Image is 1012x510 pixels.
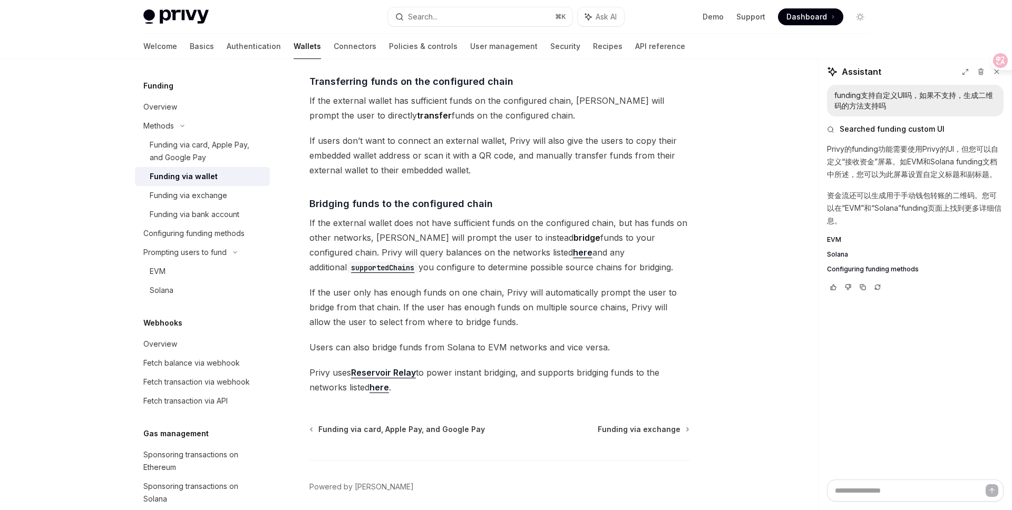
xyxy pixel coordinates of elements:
[408,11,437,23] div: Search...
[143,246,227,259] div: Prompting users to fund
[986,484,998,497] button: Send message
[135,391,270,410] a: Fetch transaction via API
[827,236,841,244] span: EVM
[309,365,689,395] span: Privy uses to power instant bridging, and supports bridging funds to the networks listed .
[596,12,617,22] span: Ask AI
[736,12,765,22] a: Support
[578,7,624,26] button: Ask AI
[598,424,688,435] a: Funding via exchange
[150,284,173,297] div: Solana
[388,7,572,26] button: Search...⌘K
[635,34,685,59] a: API reference
[143,227,245,240] div: Configuring funding methods
[555,13,566,21] span: ⌘ K
[143,338,177,350] div: Overview
[309,74,513,89] span: Transferring funds on the configured chain
[309,340,689,355] span: Users can also bridge funds from Solana to EVM networks and vice versa.
[310,424,485,435] a: Funding via card, Apple Pay, and Google Pay
[143,120,174,132] div: Methods
[143,317,182,329] h5: Webhooks
[827,265,919,273] span: Configuring funding methods
[227,34,281,59] a: Authentication
[143,427,209,440] h5: Gas management
[703,12,724,22] a: Demo
[827,250,848,259] span: Solana
[150,170,218,183] div: Funding via wallet
[550,34,580,59] a: Security
[309,133,689,178] span: If users don’t want to connect an external wallet, Privy will also give the users to copy their e...
[143,480,264,505] div: Sponsoring transactions on Solana
[143,9,209,24] img: light logo
[852,8,869,25] button: Toggle dark mode
[593,34,622,59] a: Recipes
[470,34,538,59] a: User management
[135,262,270,281] a: EVM
[143,357,240,369] div: Fetch balance via webhook
[150,265,166,278] div: EVM
[135,186,270,205] a: Funding via exchange
[135,167,270,186] a: Funding via wallet
[135,477,270,508] a: Sponsoring transactions on Solana
[309,197,493,211] span: Bridging funds to the configured chain
[309,93,689,123] span: If the external wallet has sufficient funds on the configured chain, [PERSON_NAME] will prompt th...
[786,12,827,22] span: Dashboard
[598,424,680,435] span: Funding via exchange
[135,335,270,354] a: Overview
[135,281,270,300] a: Solana
[190,34,214,59] a: Basics
[827,143,1004,181] p: Privy的funding功能需要使用Privy的UI，但您可以自定义“接收资金”屏幕。如EVM和Solana funding文档中所述，您可以为此屏幕设置自定义标题和副标题。
[135,445,270,477] a: Sponsoring transactions on Ethereum
[135,205,270,224] a: Funding via bank account
[778,8,843,25] a: Dashboard
[309,215,689,274] span: If the external wallet does not have sufficient funds on the configured chain, but has funds on o...
[417,110,452,121] strong: transfer
[827,250,1004,259] a: Solana
[150,208,239,221] div: Funding via bank account
[135,354,270,372] a: Fetch balance via webhook
[143,80,173,92] h5: Funding
[840,124,945,134] span: Searched funding custom UI
[150,139,264,164] div: Funding via card, Apple Pay, and Google Pay
[573,247,592,258] a: here
[143,376,250,388] div: Fetch transaction via webhook
[389,34,458,59] a: Policies & controls
[827,189,1004,227] p: 资金流还可以生成用于手动钱包转账的二维码。您可以在“EVM”和“Solana”funding页面上找到更多详细信息。
[135,135,270,167] a: Funding via card, Apple Pay, and Google Pay
[827,124,1004,134] button: Searched funding custom UI
[135,224,270,243] a: Configuring funding methods
[135,372,270,391] a: Fetch transaction via webhook
[334,34,376,59] a: Connectors
[834,90,996,111] div: funding支持自定义UI吗，如果不支持，生成二维码的方法支持吗
[318,424,485,435] span: Funding via card, Apple Pay, and Google Pay
[827,236,1004,244] a: EVM
[143,395,228,407] div: Fetch transaction via API
[150,189,227,202] div: Funding via exchange
[143,448,264,474] div: Sponsoring transactions on Ethereum
[294,34,321,59] a: Wallets
[143,34,177,59] a: Welcome
[827,265,1004,273] a: Configuring funding methods
[842,65,881,78] span: Assistant
[347,262,419,272] a: supportedChains
[369,382,389,393] a: here
[351,367,416,378] a: Reservoir Relay
[309,482,414,492] a: Powered by [PERSON_NAME]
[309,285,689,329] span: If the user only has enough funds on one chain, Privy will automatically prompt the user to bridg...
[135,97,270,116] a: Overview
[573,232,600,243] strong: bridge
[143,101,177,113] div: Overview
[347,262,419,273] code: supportedChains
